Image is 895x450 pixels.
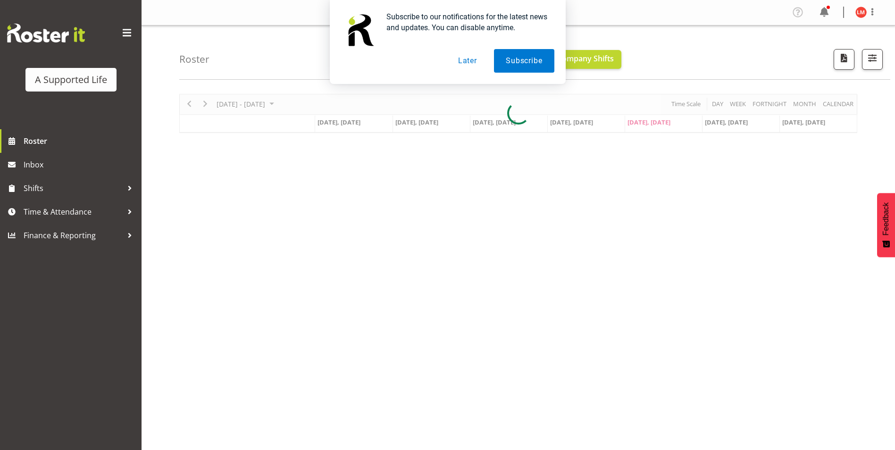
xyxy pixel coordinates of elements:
button: Later [446,49,489,73]
span: Inbox [24,158,137,172]
span: Time & Attendance [24,205,123,219]
button: Feedback - Show survey [877,193,895,257]
button: Subscribe [494,49,554,73]
span: Feedback [882,202,890,235]
div: Subscribe to our notifications for the latest news and updates. You can disable anytime. [379,11,554,33]
span: Finance & Reporting [24,228,123,242]
span: Shifts [24,181,123,195]
span: Roster [24,134,137,148]
img: notification icon [341,11,379,49]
